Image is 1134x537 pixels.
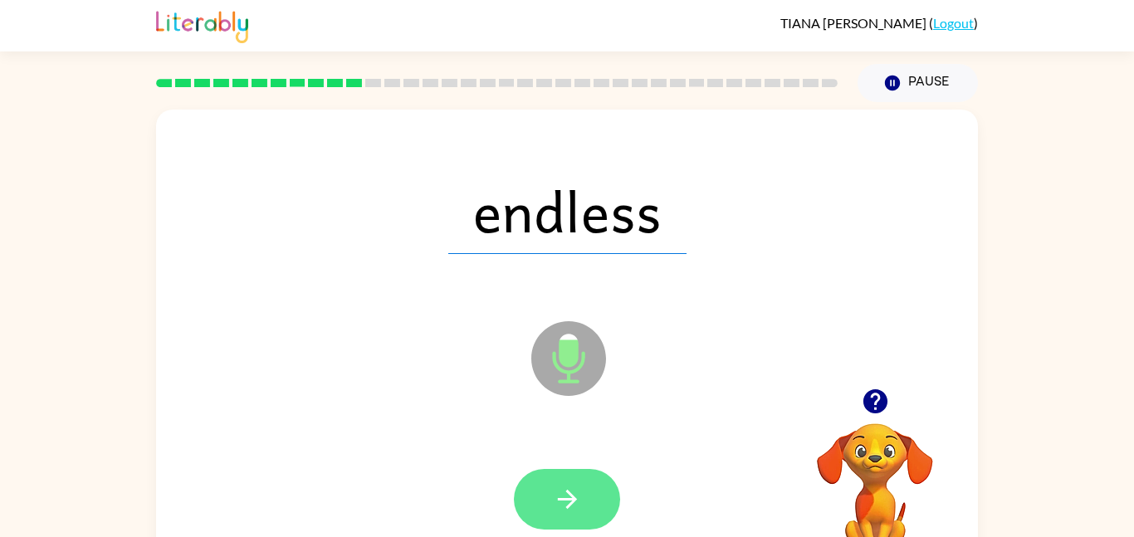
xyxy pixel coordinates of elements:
span: TIANA [PERSON_NAME] [780,15,929,31]
div: ( ) [780,15,978,31]
a: Logout [933,15,974,31]
img: Literably [156,7,248,43]
button: Pause [858,64,978,102]
span: endless [448,168,687,254]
